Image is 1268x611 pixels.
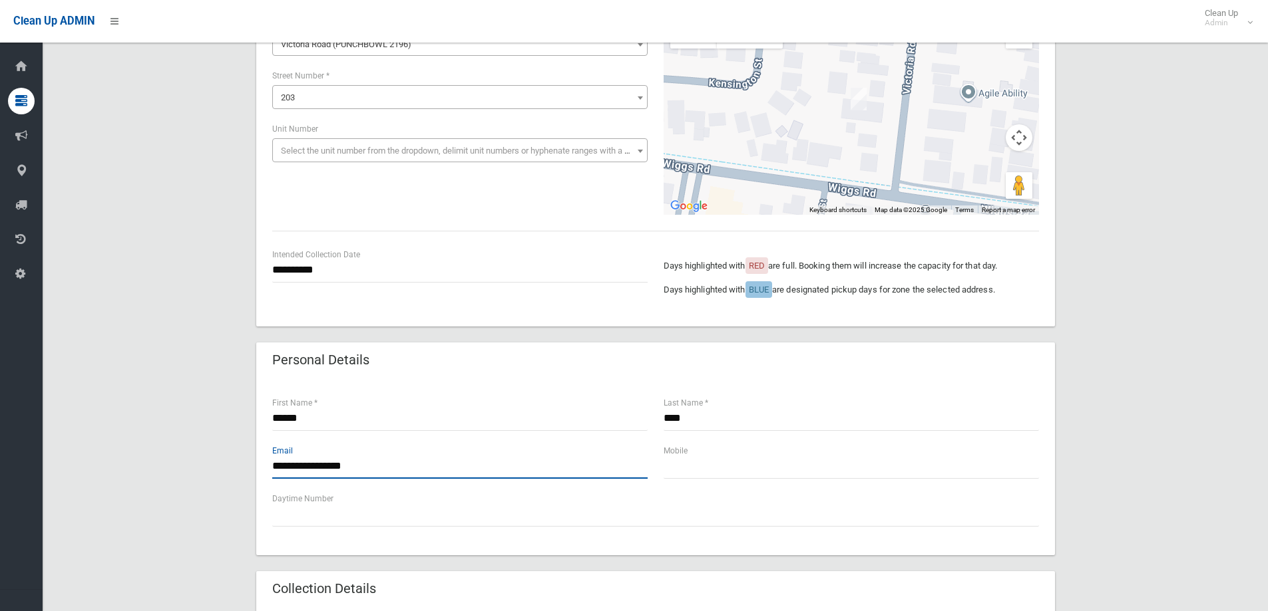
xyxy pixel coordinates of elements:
[809,205,867,215] button: Keyboard shortcuts
[256,576,392,602] header: Collection Details
[664,258,1039,274] p: Days highlighted with are full. Booking them will increase the capacity for that day.
[982,206,1035,213] a: Report a map error
[749,285,769,295] span: BLUE
[281,146,653,156] span: Select the unit number from the dropdown, delimit unit numbers or hyphenate ranges with a comma
[667,197,711,215] a: Open this area in Google Maps (opens a new window)
[1198,8,1251,28] span: Clean Up
[851,88,867,110] div: 203 Victoria Road, PUNCHBOWL NSW 2196
[955,206,974,213] a: Terms (opens in new tab)
[276,88,644,107] span: 203
[272,32,648,56] span: Victoria Road (PUNCHBOWL 2196)
[667,197,711,215] img: Google
[875,206,947,213] span: Map data ©2025 Google
[1006,124,1032,151] button: Map camera controls
[272,85,648,109] span: 203
[1205,18,1238,28] small: Admin
[13,15,95,27] span: Clean Up ADMIN
[281,92,295,102] span: 203
[256,347,385,373] header: Personal Details
[749,261,765,271] span: RED
[664,282,1039,298] p: Days highlighted with are designated pickup days for zone the selected address.
[276,35,644,54] span: Victoria Road (PUNCHBOWL 2196)
[1006,172,1032,199] button: Drag Pegman onto the map to open Street View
